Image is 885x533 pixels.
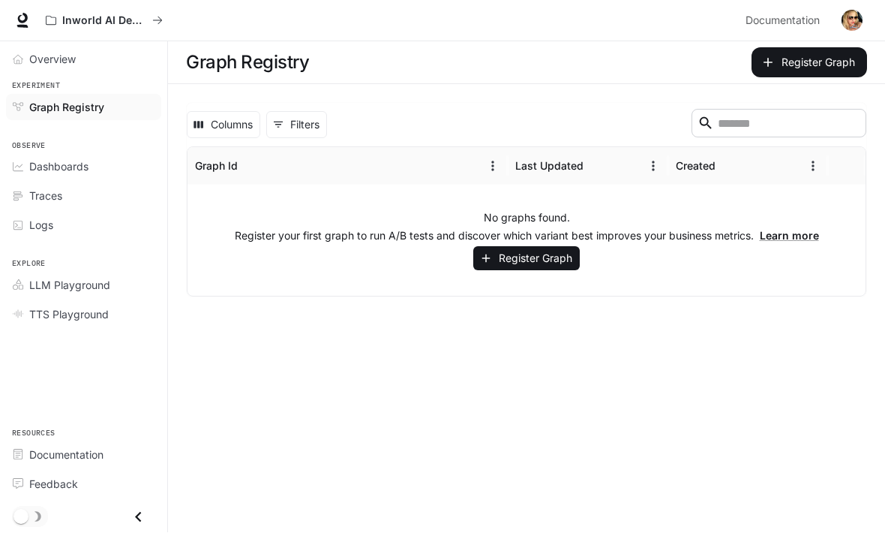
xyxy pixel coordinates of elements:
[29,218,53,233] span: Logs
[6,154,161,180] a: Dashboards
[484,211,570,226] p: No graphs found.
[751,48,867,78] button: Register Graph
[29,477,78,492] span: Feedback
[6,212,161,239] a: Logs
[195,160,238,173] div: Graph Id
[266,112,327,139] button: Show filters
[473,247,580,272] button: Register Graph
[239,155,262,178] button: Sort
[691,110,866,141] div: Search
[760,230,819,242] a: Learn more
[39,6,169,36] button: All workspaces
[6,471,161,498] a: Feedback
[29,52,76,68] span: Overview
[802,155,824,178] button: Menu
[6,273,161,299] a: LLM Playground
[739,6,831,36] a: Documentation
[29,159,88,175] span: Dashboards
[6,95,161,121] a: Graph Registry
[717,155,739,178] button: Sort
[29,307,109,323] span: TTS Playground
[13,508,28,525] span: Dark mode toggle
[6,47,161,73] a: Overview
[187,112,260,139] button: Select columns
[62,15,146,28] p: Inworld AI Demos
[642,155,664,178] button: Menu
[481,155,504,178] button: Menu
[6,183,161,209] a: Traces
[6,442,161,468] a: Documentation
[29,100,104,116] span: Graph Registry
[676,160,715,173] div: Created
[515,160,583,173] div: Last Updated
[29,447,103,463] span: Documentation
[186,48,309,78] h1: Graph Registry
[235,229,819,244] p: Register your first graph to run A/B tests and discover which variant best improves your business...
[121,502,155,533] button: Close drawer
[837,6,867,36] button: User avatar
[6,302,161,328] a: TTS Playground
[585,155,607,178] button: Sort
[841,11,862,32] img: User avatar
[29,278,110,294] span: LLM Playground
[29,188,62,204] span: Traces
[745,12,820,31] span: Documentation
